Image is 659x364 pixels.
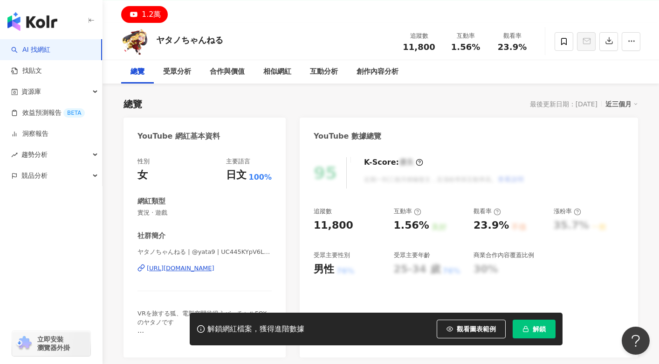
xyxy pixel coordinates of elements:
[474,207,501,216] div: 觀看率
[394,218,429,233] div: 1.56%
[11,152,18,158] span: rise
[394,207,421,216] div: 互動率
[314,207,332,216] div: 追蹤數
[457,325,496,333] span: 觀看圖表範例
[263,66,291,77] div: 相似網紅
[137,196,165,206] div: 網紅類型
[210,66,245,77] div: 合作與價值
[11,129,48,139] a: 洞察報告
[130,66,144,77] div: 總覽
[249,172,272,182] span: 100%
[147,264,214,273] div: [URL][DOMAIN_NAME]
[11,66,42,76] a: 找貼文
[207,324,304,334] div: 解鎖網紅檔案，獲得進階數據
[226,168,247,182] div: 日文
[121,6,168,23] button: 1.2萬
[357,66,398,77] div: 創作內容分析
[137,157,150,166] div: 性別
[121,28,149,56] img: KOL Avatar
[21,81,41,102] span: 資源庫
[513,320,556,338] button: 解鎖
[314,218,353,233] div: 11,800
[163,66,191,77] div: 受眾分析
[21,165,48,186] span: 競品分析
[448,31,483,41] div: 互動率
[7,12,57,31] img: logo
[142,8,161,21] div: 1.2萬
[401,31,437,41] div: 追蹤數
[137,231,165,241] div: 社群簡介
[137,248,272,256] span: ヤタノちゃんねる | @yata9 | UC445KYpV6LR1EtbpRU4rmbg
[364,157,423,168] div: K-Score :
[474,218,509,233] div: 23.9%
[137,209,272,217] span: 實況 · 遊戲
[124,98,142,111] div: 總覽
[137,131,220,141] div: YouTube 網紅基本資料
[11,45,50,55] a: searchAI 找網紅
[437,320,506,338] button: 觀看圖表範例
[554,207,581,216] div: 漲粉率
[21,144,48,165] span: 趨勢分析
[394,251,430,259] div: 受眾主要年齡
[137,264,272,273] a: [URL][DOMAIN_NAME]
[403,42,435,52] span: 11,800
[605,98,638,110] div: 近三個月
[156,34,223,46] div: ヤタノちゃんねる
[314,131,381,141] div: YouTube 數據總覽
[226,157,250,166] div: 主要語言
[530,100,597,108] div: 最後更新日期：[DATE]
[11,108,85,118] a: 效益預測報告BETA
[15,336,33,351] img: chrome extension
[474,251,534,259] div: 商業合作內容覆蓋比例
[533,325,546,333] span: 解鎖
[498,42,527,52] span: 23.9%
[494,31,530,41] div: 觀看率
[314,262,334,277] div: 男性
[314,251,350,259] div: 受眾主要性別
[451,42,480,52] span: 1.56%
[137,168,148,182] div: 女
[12,331,90,356] a: chrome extension立即安裝 瀏覽器外掛
[310,66,338,77] div: 互動分析
[37,335,70,352] span: 立即安裝 瀏覽器外掛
